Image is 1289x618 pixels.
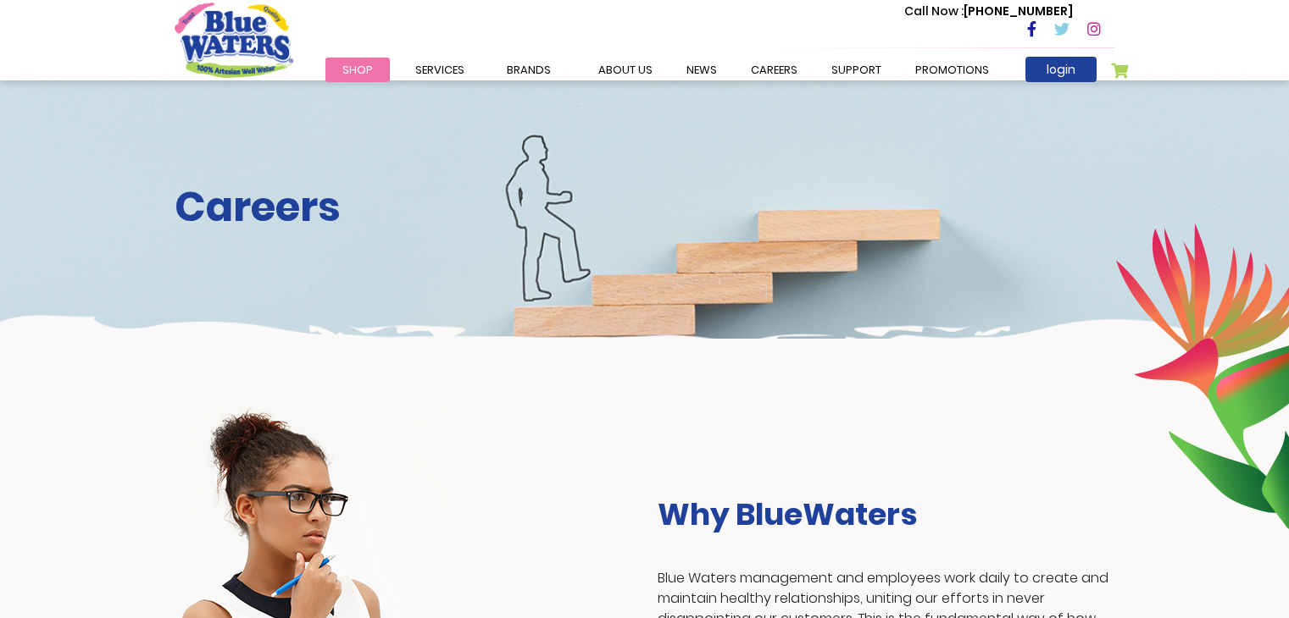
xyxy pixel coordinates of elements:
span: Services [415,62,464,78]
p: [PHONE_NUMBER] [904,3,1073,20]
h2: Careers [175,183,1115,232]
a: support [814,58,898,82]
h3: Why BlueWaters [658,496,1115,532]
span: Brands [507,62,551,78]
a: careers [734,58,814,82]
a: Promotions [898,58,1006,82]
img: career-intro-leaves.png [1115,223,1289,529]
a: store logo [175,3,293,77]
span: Shop [342,62,373,78]
a: login [1025,57,1097,82]
a: News [670,58,734,82]
span: Call Now : [904,3,964,19]
a: about us [581,58,670,82]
